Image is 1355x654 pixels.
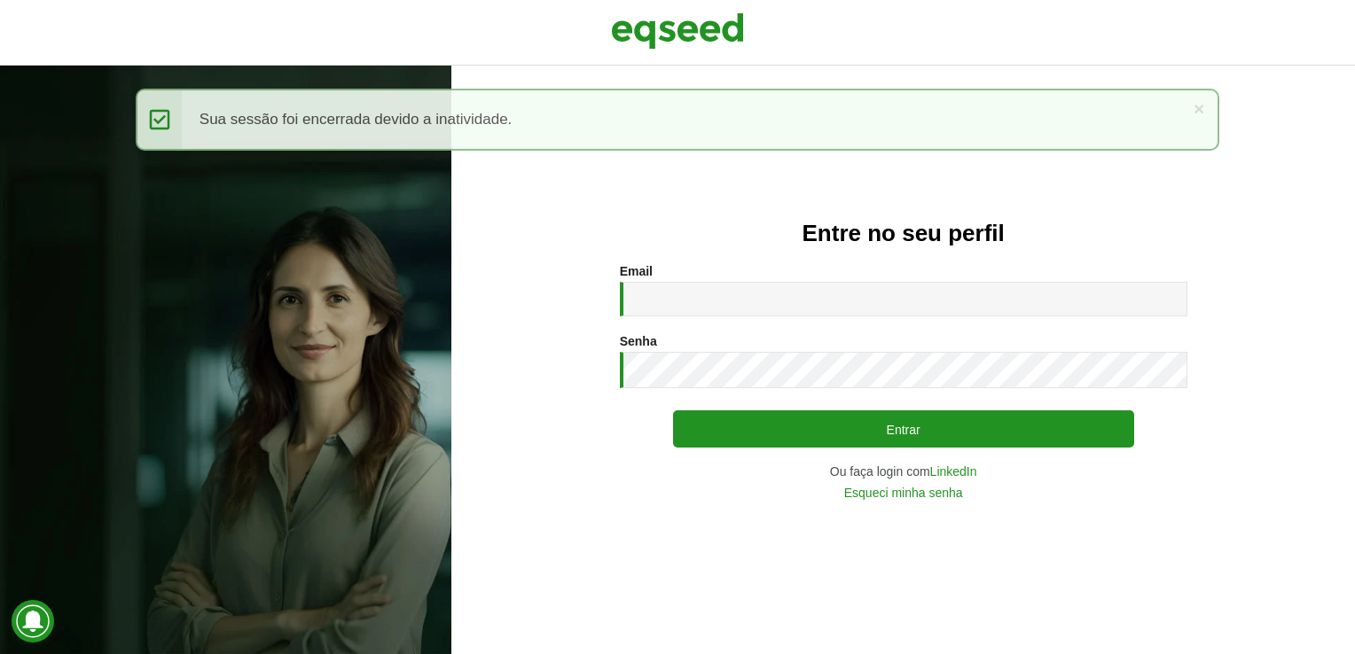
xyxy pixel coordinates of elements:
a: LinkedIn [930,465,977,478]
label: Senha [620,335,657,347]
button: Entrar [673,410,1134,448]
div: Sua sessão foi encerrada devido a inatividade. [136,89,1219,151]
label: Email [620,265,653,277]
img: EqSeed Logo [611,9,744,53]
div: Ou faça login com [620,465,1187,478]
h2: Entre no seu perfil [487,221,1320,246]
a: Esqueci minha senha [844,487,963,499]
a: × [1194,99,1204,118]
